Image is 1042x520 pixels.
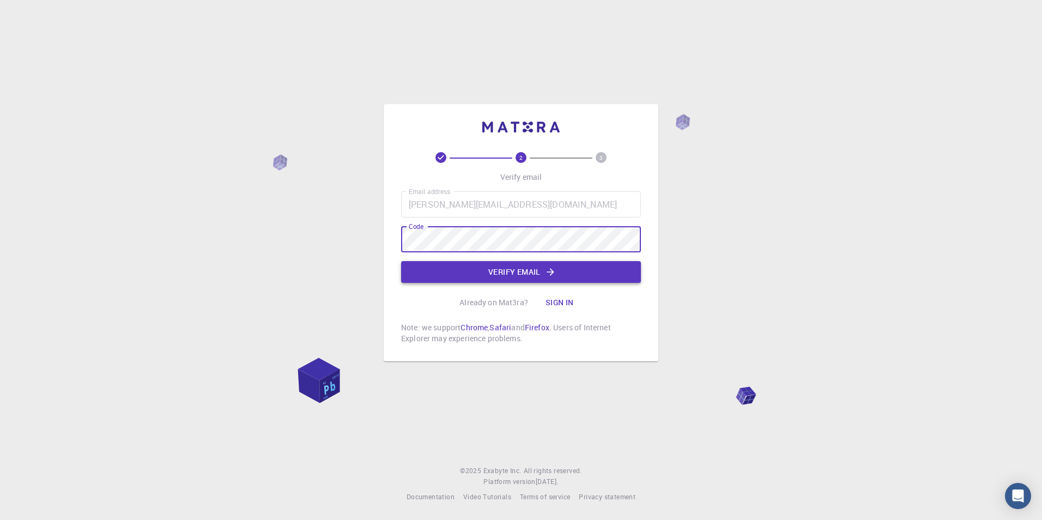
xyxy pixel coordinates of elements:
a: Terms of service [520,492,570,503]
a: Privacy statement [579,492,635,503]
a: Exabyte Inc. [483,465,522,476]
div: Open Intercom Messenger [1005,483,1031,509]
a: [DATE]. [536,476,559,487]
span: Platform version [483,476,535,487]
span: Exabyte Inc. [483,466,522,475]
a: Documentation [407,492,455,503]
label: Email address [409,187,450,196]
button: Verify email [401,261,641,283]
a: Chrome [461,322,488,332]
p: Verify email [500,172,542,183]
span: [DATE] . [536,477,559,486]
a: Safari [489,322,511,332]
text: 3 [599,154,603,161]
button: Sign in [537,292,583,313]
span: Privacy statement [579,492,635,501]
text: 2 [519,154,523,161]
span: Documentation [407,492,455,501]
span: © 2025 [460,465,483,476]
label: Code [409,222,423,231]
span: All rights reserved. [524,465,582,476]
span: Terms of service [520,492,570,501]
p: Already on Mat3ra? [459,297,528,308]
a: Firefox [525,322,549,332]
span: Video Tutorials [463,492,511,501]
a: Video Tutorials [463,492,511,503]
p: Note: we support , and . Users of Internet Explorer may experience problems. [401,322,641,344]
